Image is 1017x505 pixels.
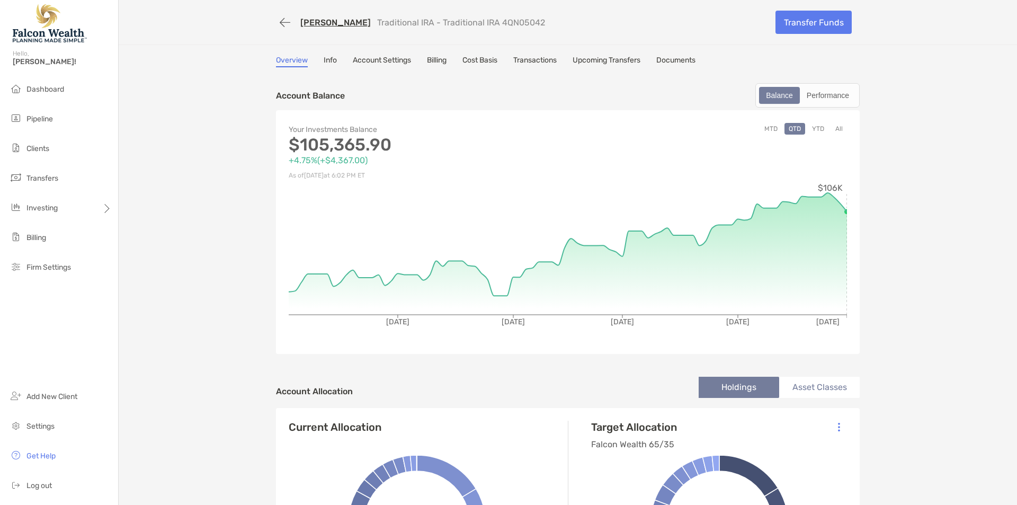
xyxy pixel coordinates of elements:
[10,449,22,462] img: get-help icon
[289,123,568,136] p: Your Investments Balance
[10,201,22,214] img: investing icon
[760,123,782,135] button: MTD
[779,377,860,398] li: Asset Classes
[726,317,750,326] tspan: [DATE]
[289,138,568,152] p: $105,365.90
[26,392,77,401] span: Add New Client
[13,57,112,66] span: [PERSON_NAME]!
[656,56,695,67] a: Documents
[831,123,847,135] button: All
[784,123,805,135] button: QTD
[26,263,71,272] span: Firm Settings
[26,203,58,212] span: Investing
[26,85,64,94] span: Dashboard
[26,451,56,460] span: Get Help
[26,174,58,183] span: Transfers
[816,317,840,326] tspan: [DATE]
[300,17,371,28] a: [PERSON_NAME]
[26,233,46,242] span: Billing
[760,88,799,103] div: Balance
[513,56,557,67] a: Transactions
[353,56,411,67] a: Account Settings
[10,112,22,125] img: pipeline icon
[13,4,87,42] img: Falcon Wealth Planning Logo
[10,171,22,184] img: transfers icon
[10,479,22,491] img: logout icon
[10,419,22,432] img: settings icon
[289,421,381,433] h4: Current Allocation
[427,56,447,67] a: Billing
[502,317,525,326] tspan: [DATE]
[26,422,55,431] span: Settings
[755,83,860,108] div: segmented control
[289,169,568,182] p: As of [DATE] at 6:02 PM ET
[699,377,779,398] li: Holdings
[377,17,545,28] p: Traditional IRA - Traditional IRA 4QN05042
[591,421,677,433] h4: Target Allocation
[289,154,568,167] p: +4.75% ( +$4,367.00 )
[808,123,828,135] button: YTD
[26,481,52,490] span: Log out
[591,438,677,451] p: Falcon Wealth 65/35
[818,183,843,193] tspan: $106K
[10,389,22,402] img: add_new_client icon
[276,56,308,67] a: Overview
[386,317,409,326] tspan: [DATE]
[276,386,353,396] h4: Account Allocation
[10,141,22,154] img: clients icon
[462,56,497,67] a: Cost Basis
[775,11,852,34] a: Transfer Funds
[838,422,840,432] img: Icon List Menu
[801,88,855,103] div: Performance
[10,260,22,273] img: firm-settings icon
[26,114,53,123] span: Pipeline
[10,231,22,243] img: billing icon
[10,82,22,95] img: dashboard icon
[324,56,337,67] a: Info
[573,56,640,67] a: Upcoming Transfers
[611,317,634,326] tspan: [DATE]
[276,89,345,102] p: Account Balance
[26,144,49,153] span: Clients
